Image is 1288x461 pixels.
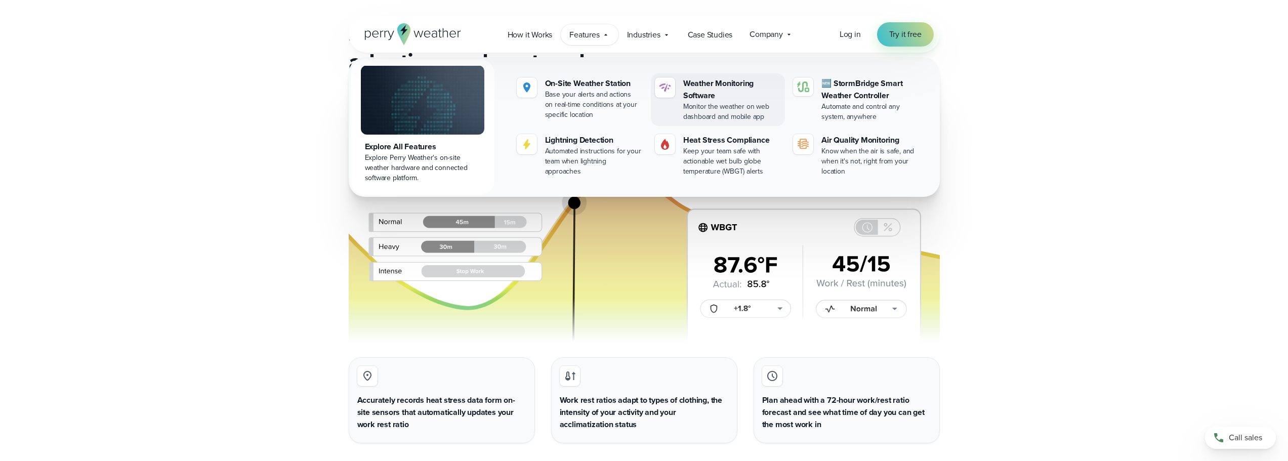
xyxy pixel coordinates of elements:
[521,138,533,150] img: lightning-icon.svg
[797,81,809,92] img: stormbridge-icon-V6.svg
[683,146,781,177] div: Keep your team safe with actionable wet bulb globe temperature (WBGT) alerts
[789,73,923,126] a: 🆕 StormBridge Smart Weather Controller Automate and control any system, anywhere
[499,24,561,45] a: How it Works
[1205,427,1276,449] a: Call sales
[789,130,923,181] a: Air Quality Monitoring Know when the air is safe, and when it's not, right from your location
[349,145,940,345] img: OSHA work rest cycle
[840,28,861,40] a: Log in
[683,77,781,102] div: Weather Monitoring Software
[821,134,919,146] div: Air Quality Monitoring
[508,29,553,41] span: How it Works
[545,146,643,177] div: Automated instructions for your team when lightning approaches
[821,146,919,177] div: Know when the air is safe, and when it's not, right from your location
[797,138,809,150] img: aqi-icon.svg
[651,130,785,181] a: Heat Stress Compliance Keep your team safe with actionable wet bulb globe temperature (WBGT) alerts
[545,90,643,120] div: Base your alerts and actions on real-time conditions at your specific location
[762,394,931,431] h3: Plan ahead with a 72-hour work/rest ratio forecast and see what time of day you can get the most ...
[351,59,494,195] a: Explore All Features Explore Perry Weather's on-site weather hardware and connected software plat...
[365,153,480,183] div: Explore Perry Weather's on-site weather hardware and connected software platform.
[750,28,783,40] span: Company
[545,134,643,146] div: Lightning Detection
[545,77,643,90] div: On-Site Weather Station
[659,81,671,94] img: software-icon.svg
[659,138,671,150] img: Gas.svg
[821,77,919,102] div: 🆕 StormBridge Smart Weather Controller
[513,73,647,124] a: On-Site Weather Station Base your alerts and actions on real-time conditions at your specific loc...
[521,81,533,94] img: Location.svg
[627,29,660,41] span: Industries
[683,102,781,122] div: Monitor the weather on web dashboard and mobile app
[877,22,934,47] a: Try it free
[365,141,480,153] div: Explore All Features
[357,394,526,431] h3: Accurately records heat stress data form on-site sensors that automatically updates your work res...
[683,134,781,146] div: Heat Stress Compliance
[569,29,599,41] span: Features
[889,28,922,40] span: Try it free
[821,102,919,122] div: Automate and control any system, anywhere
[1229,432,1262,444] span: Call sales
[560,394,729,431] h3: Work rest ratios adapt to types of clothing, the intensity of your activity and your acclimatizat...
[513,130,647,181] a: Lightning Detection Automated instructions for your team when lightning approaches
[651,73,785,126] a: Weather Monitoring Software Monitor the weather on web dashboard and mobile app
[688,29,733,41] span: Case Studies
[679,24,741,45] a: Case Studies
